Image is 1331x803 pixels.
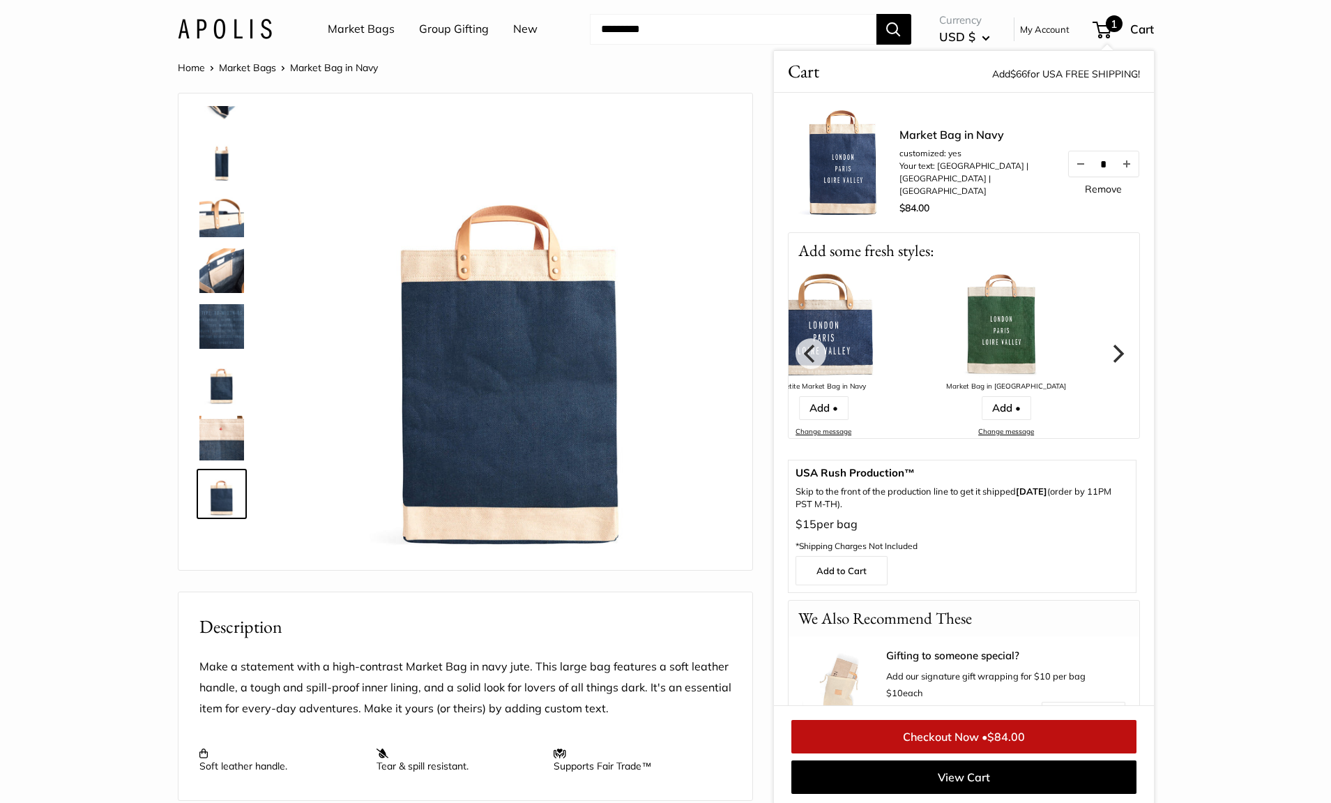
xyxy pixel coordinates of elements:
[199,656,731,719] p: Make a statement with a high-contrast Market Bag in navy jute. This large bag features a soft lea...
[199,248,244,293] img: Market Bag in Navy
[1130,22,1154,36] span: Cart
[290,114,731,556] img: Market Bag in Navy
[1020,21,1070,38] a: My Account
[199,416,244,460] img: Market Bag in Navy
[178,61,205,74] a: Home
[219,61,276,74] a: Market Bags
[197,134,247,184] a: Market Bag in Navy
[992,68,1140,80] span: Add for USA FREE SHIPPING!
[1068,151,1092,177] button: Decrease quantity by 1
[789,233,1139,269] p: Add some fresh styles:
[1092,158,1114,170] input: Quantity
[1094,18,1154,40] a: 1 Cart
[1106,15,1123,32] span: 1
[1041,702,1125,727] a: Add to Cart
[899,202,929,214] span: $84.00
[1016,486,1047,497] b: [DATE]
[791,760,1136,794] a: View Cart
[197,357,247,407] a: description_Seal of authenticity printed on the backside of every bag.
[796,517,816,531] span: $15
[939,29,975,44] span: USD $
[899,147,1053,160] li: customized: yes
[987,730,1025,744] span: $84.00
[328,19,395,40] a: Market Bags
[197,413,247,463] a: Market Bag in Navy
[199,360,244,405] img: description_Seal of authenticity printed on the backside of every bag.
[178,19,272,39] img: Apolis
[199,137,244,181] img: Market Bag in Navy
[788,107,899,218] img: Market Bag in Navy
[590,14,876,45] input: Search...
[886,650,1125,661] a: Gifting to someone special?
[981,396,1030,420] a: Add •
[796,486,1129,511] p: Skip to the front of the production line to get it shipped (order by 11PM PST M-TH).
[789,601,982,636] p: We Also Recommend These
[199,304,244,349] img: description_Seal of authenticity printed on the backside of every bag.
[788,58,819,85] span: Cart
[791,720,1136,753] a: Checkout Now •$84.00
[796,514,1129,556] p: per bag
[876,14,911,45] button: Search
[377,747,540,772] p: Tear & spill resistant.
[1114,151,1138,177] button: Increase quantity by 1
[290,61,378,74] span: Market Bag in Navy
[886,687,923,698] span: each
[419,19,489,40] a: Group Gifting
[899,160,1053,197] li: Your text: [GEOGRAPHIC_DATA] | [GEOGRAPHIC_DATA] | [GEOGRAPHIC_DATA]
[939,10,990,30] span: Currency
[946,380,1066,393] div: Market Bag in [GEOGRAPHIC_DATA]
[199,193,244,237] img: Market Bag in Navy
[939,26,990,48] button: USD $
[197,301,247,352] a: description_Seal of authenticity printed on the backside of every bag.
[886,650,1125,702] div: Add our signature gift wrapping for $10 per bag
[798,396,848,420] a: Add •
[796,467,1129,479] span: USA Rush Production™
[899,126,1053,143] a: Market Bag in Navy
[178,59,378,77] nav: Breadcrumb
[554,747,717,772] p: Supports Fair Trade™
[886,687,903,698] span: $10
[197,469,247,519] a: Market Bag in Navy
[199,472,244,516] img: Market Bag in Navy
[796,556,888,585] a: Add to Cart
[197,246,247,296] a: Market Bag in Navy
[978,427,1034,436] a: Change message
[199,613,731,640] h2: Description
[796,427,851,436] a: Change message
[1102,338,1132,369] button: Next
[1085,184,1122,194] a: Remove
[768,380,879,393] div: Petite Market Bag in Navy
[513,19,538,40] a: New
[197,190,247,240] a: Market Bag in Navy
[796,541,918,551] span: *Shipping Charges Not Included
[796,338,826,369] button: Previous
[199,747,363,772] p: Soft leather handle.
[803,650,879,727] img: Apolis Signature Gift Wrapping
[1010,68,1027,80] span: $66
